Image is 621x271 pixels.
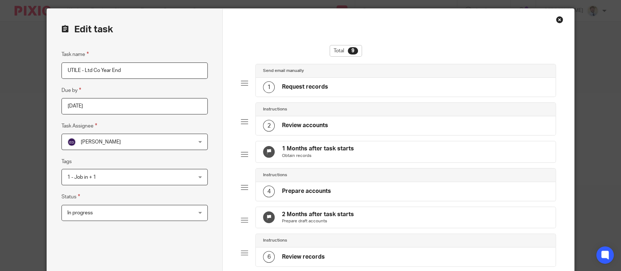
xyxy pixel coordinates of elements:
div: 2 [263,120,275,132]
span: 1 - Job in + 1 [67,175,96,180]
span: In progress [67,210,93,215]
div: 1 [263,81,275,93]
h4: Instructions [263,238,287,243]
p: Prepare draft accounts [282,218,354,224]
h4: 2 Months after task starts [282,211,354,218]
h4: Instructions [263,106,287,112]
img: svg%3E [67,138,76,146]
h4: 1 Months after task starts [282,145,354,153]
h4: Prepare accounts [282,187,331,195]
label: Tags [61,158,72,165]
label: Status [61,193,80,201]
div: Close this dialog window [556,16,563,23]
label: Task name [61,50,89,58]
input: Pick a date [61,98,208,114]
label: Task Assignee [61,122,97,130]
h2: Edit task [61,23,208,36]
h4: Request records [282,83,328,91]
h4: Send email manually [263,68,304,74]
h4: Review records [282,253,325,261]
div: 6 [263,251,275,263]
div: 9 [348,47,358,54]
h4: Instructions [263,172,287,178]
h4: Review accounts [282,122,328,129]
label: Due by [61,86,81,94]
div: Total [330,45,362,57]
div: 4 [263,186,275,197]
span: [PERSON_NAME] [81,139,121,145]
p: Obtain records [282,153,354,159]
